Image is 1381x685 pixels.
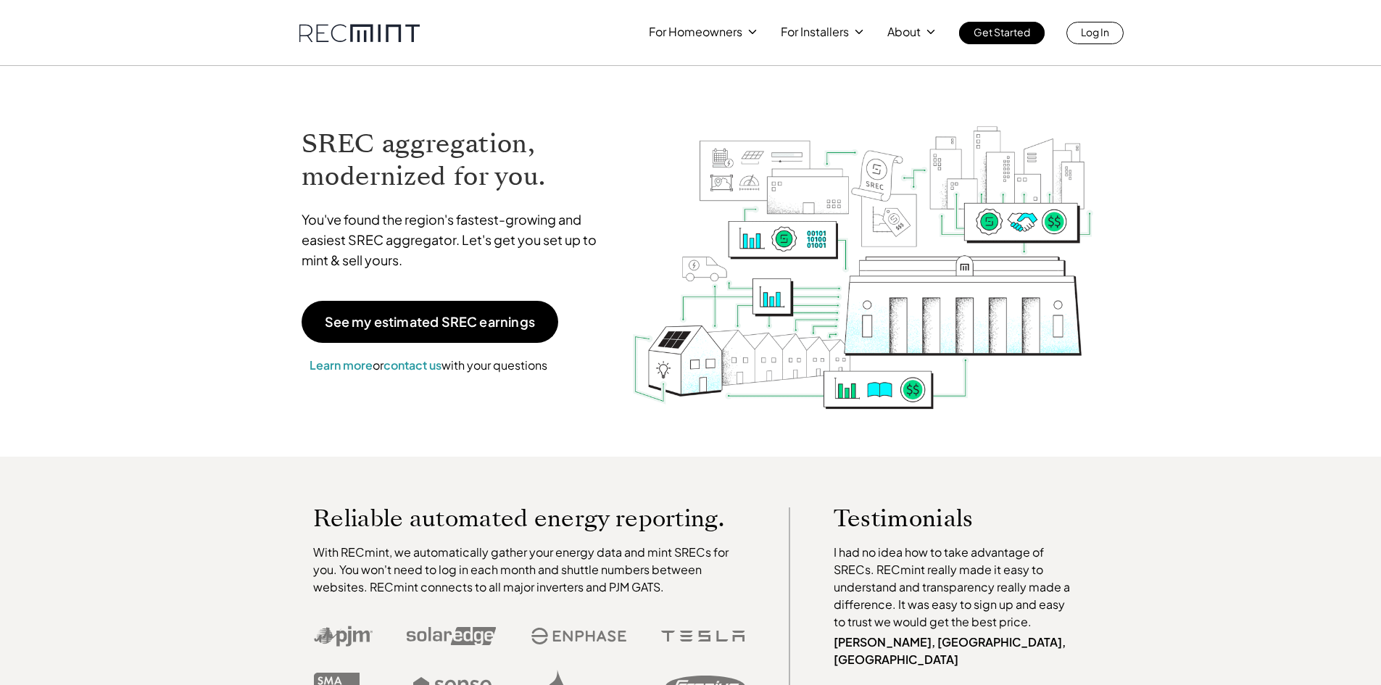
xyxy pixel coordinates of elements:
p: With RECmint, we automatically gather your energy data and mint SRECs for you. You won't need to ... [313,544,745,596]
p: About [887,22,921,42]
p: Get Started [974,22,1030,42]
p: See my estimated SREC earnings [325,315,535,328]
p: For Homeowners [649,22,742,42]
p: I had no idea how to take advantage of SRECs. RECmint really made it easy to understand and trans... [834,544,1077,631]
p: [PERSON_NAME], [GEOGRAPHIC_DATA], [GEOGRAPHIC_DATA] [834,634,1077,668]
p: Reliable automated energy reporting. [313,507,745,529]
a: contact us [383,357,441,373]
p: You've found the region's fastest-growing and easiest SREC aggregator. Let's get you set up to mi... [302,209,610,270]
p: or with your questions [302,356,555,375]
a: Learn more [310,357,373,373]
a: Get Started [959,22,1045,44]
h1: SREC aggregation, modernized for you. [302,128,610,193]
img: RECmint value cycle [631,88,1094,413]
a: See my estimated SREC earnings [302,301,558,343]
p: Log In [1081,22,1109,42]
p: Testimonials [834,507,1050,529]
a: Log In [1066,22,1124,44]
p: For Installers [781,22,849,42]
